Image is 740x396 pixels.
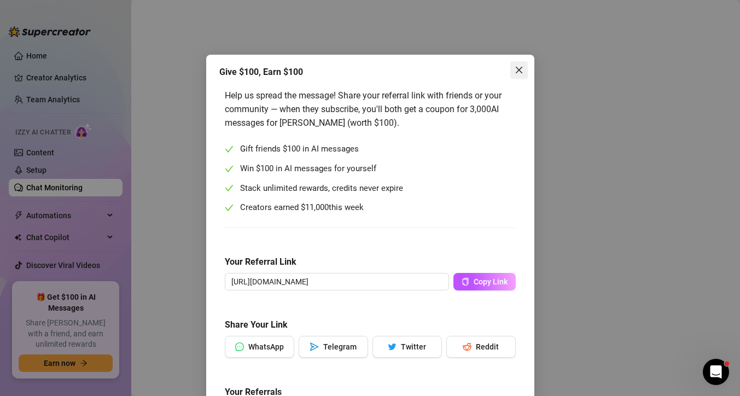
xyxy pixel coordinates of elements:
[446,336,516,358] button: redditReddit
[462,278,469,286] span: copy
[225,203,234,212] span: check
[310,342,319,351] span: send
[476,342,499,351] span: Reddit
[248,342,284,351] span: WhatsApp
[240,182,403,195] span: Stack unlimited rewards, credits never expire
[225,165,234,173] span: check
[225,255,516,269] h5: Your Referral Link
[388,342,397,351] span: twitter
[240,143,359,156] span: Gift friends $100 in AI messages
[372,336,442,358] button: twitterTwitter
[240,201,364,214] span: Creators earned $ this week
[453,273,516,290] button: Copy Link
[474,277,508,286] span: Copy Link
[240,162,376,176] span: Win $100 in AI messages for yourself
[323,342,357,351] span: Telegram
[219,66,521,79] div: Give $100, Earn $100
[510,61,528,79] button: Close
[235,342,244,351] span: message
[225,145,234,154] span: check
[225,89,516,130] div: Help us spread the message! Share your referral link with friends or your community — when they s...
[225,318,516,331] h5: Share Your Link
[401,342,426,351] span: Twitter
[225,184,234,193] span: check
[703,359,729,385] iframe: Intercom live chat
[515,66,523,74] span: close
[299,336,368,358] button: sendTelegram
[463,342,471,351] span: reddit
[510,66,528,74] span: Close
[225,336,294,358] button: messageWhatsApp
